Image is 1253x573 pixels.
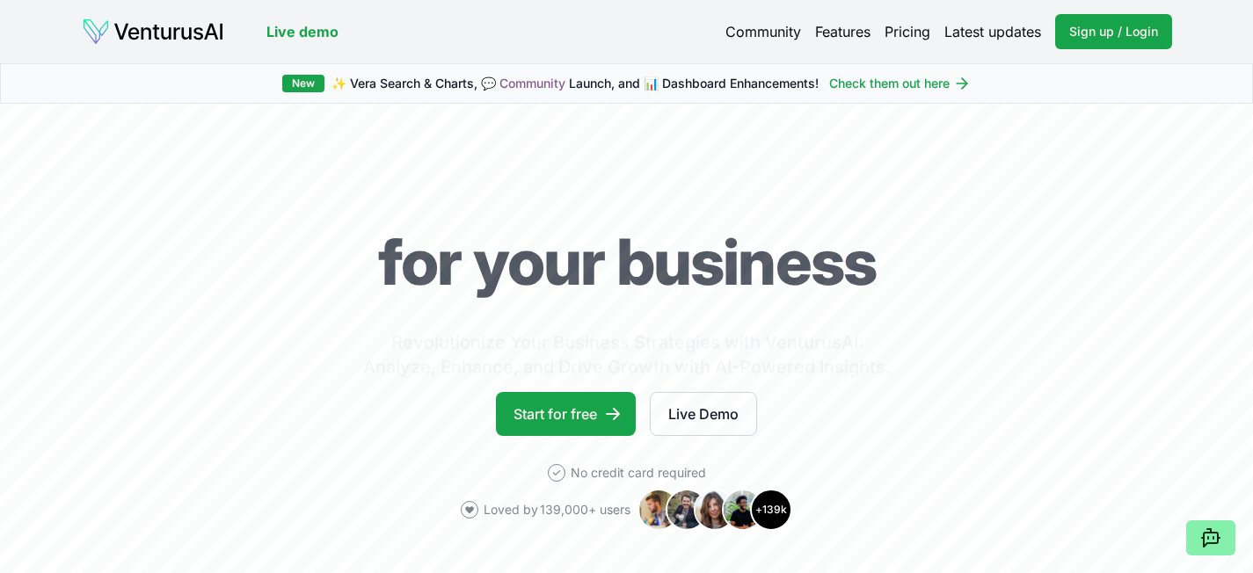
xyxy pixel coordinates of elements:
[331,75,819,92] span: ✨ Vera Search & Charts, 💬 Launch, and 📊 Dashboard Enhancements!
[722,489,764,531] img: Avatar 4
[82,18,224,46] img: logo
[815,21,871,42] a: Features
[944,21,1041,42] a: Latest updates
[1069,23,1158,40] span: Sign up / Login
[829,75,971,92] a: Check them out here
[496,392,636,436] a: Start for free
[637,489,680,531] img: Avatar 1
[725,21,801,42] a: Community
[499,76,565,91] a: Community
[650,392,757,436] a: Live Demo
[885,21,930,42] a: Pricing
[666,489,708,531] img: Avatar 2
[282,75,324,92] div: New
[1055,14,1172,49] a: Sign up / Login
[266,21,339,42] a: Live demo
[694,489,736,531] img: Avatar 3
